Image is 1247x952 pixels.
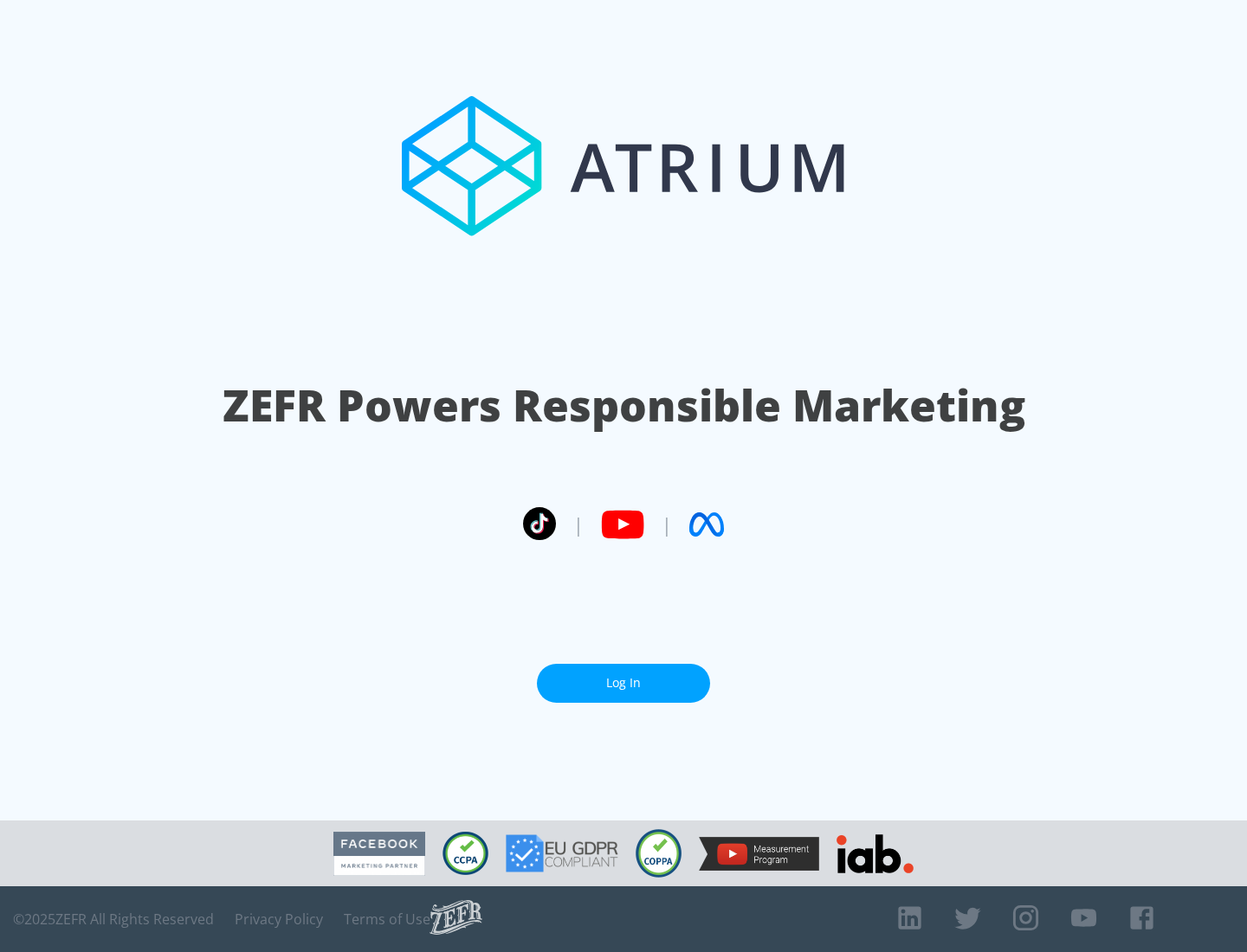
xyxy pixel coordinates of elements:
img: YouTube Measurement Program [699,837,819,871]
a: Privacy Policy [235,910,323,928]
h1: ZEFR Powers Responsible Marketing [223,376,1025,435]
img: Facebook Marketing Partner [333,832,425,876]
img: GDPR Compliant [506,834,618,872]
a: Terms of Use [344,910,430,928]
img: COPPA Compliant [636,829,682,878]
a: Log In [537,664,710,703]
img: CCPA Compliant [443,832,488,875]
span: | [662,511,672,537]
img: IAB [837,834,914,873]
span: | [573,511,584,537]
span: © 2025 ZEFR All Rights Reserved [13,910,214,928]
